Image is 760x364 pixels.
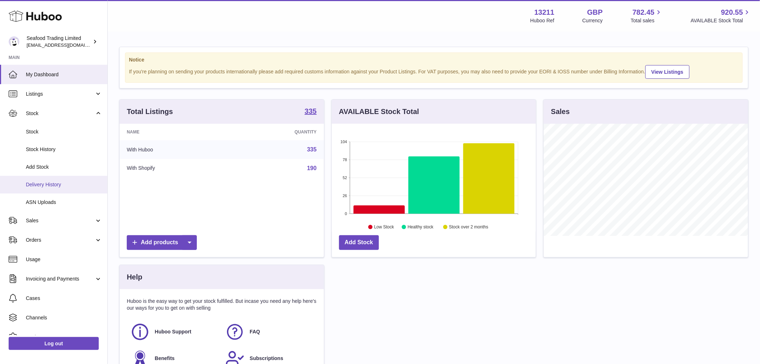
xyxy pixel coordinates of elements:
span: Listings [26,91,94,97]
a: 920.55 AVAILABLE Stock Total [691,8,751,24]
strong: 335 [305,108,316,115]
text: Healthy stock [408,225,434,230]
a: Log out [9,337,99,350]
span: Stock History [26,146,102,153]
div: If you're planning on sending your products internationally please add required customs informati... [129,64,739,79]
img: internalAdmin-13211@internal.huboo.com [9,36,19,47]
strong: Notice [129,56,739,63]
span: Stock [26,110,94,117]
span: Settings [26,334,102,341]
span: ASN Uploads [26,199,102,206]
text: 0 [345,211,347,216]
span: [EMAIL_ADDRESS][DOMAIN_NAME] [27,42,106,48]
td: With Shopify [120,159,230,178]
a: 335 [307,146,317,153]
a: 335 [305,108,316,116]
span: Sales [26,217,94,224]
span: Subscriptions [250,355,283,362]
div: Currency [583,17,603,24]
text: Low Stock [374,225,394,230]
text: 52 [343,176,347,180]
span: 782.45 [632,8,654,17]
text: 78 [343,158,347,162]
span: AVAILABLE Stock Total [691,17,751,24]
a: FAQ [225,322,313,342]
span: Huboo Support [155,328,191,335]
th: Name [120,124,230,140]
span: Total sales [631,17,663,24]
span: Usage [26,256,102,263]
h3: Sales [551,107,570,117]
strong: 13211 [534,8,555,17]
td: With Huboo [120,140,230,159]
div: Huboo Ref [530,17,555,24]
h3: Help [127,272,142,282]
span: 920.55 [721,8,743,17]
text: 104 [340,140,347,144]
span: Cases [26,295,102,302]
a: Add Stock [339,235,379,250]
strong: GBP [587,8,603,17]
div: Seafood Trading Limited [27,35,91,49]
span: FAQ [250,328,260,335]
span: Channels [26,314,102,321]
text: 26 [343,194,347,198]
a: 190 [307,165,317,171]
span: My Dashboard [26,71,102,78]
text: Stock over 2 months [449,225,488,230]
span: Orders [26,237,94,244]
h3: Total Listings [127,107,173,117]
p: Huboo is the easy way to get your stock fulfilled. But incase you need any help here's our ways f... [127,298,317,311]
span: Invoicing and Payments [26,276,94,282]
span: Stock [26,128,102,135]
span: Add Stock [26,164,102,170]
a: Add products [127,235,197,250]
a: 782.45 Total sales [631,8,663,24]
th: Quantity [230,124,324,140]
a: View Listings [645,65,690,79]
h3: AVAILABLE Stock Total [339,107,419,117]
a: Huboo Support [130,322,218,342]
span: Delivery History [26,181,102,188]
span: Benefits [155,355,175,362]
